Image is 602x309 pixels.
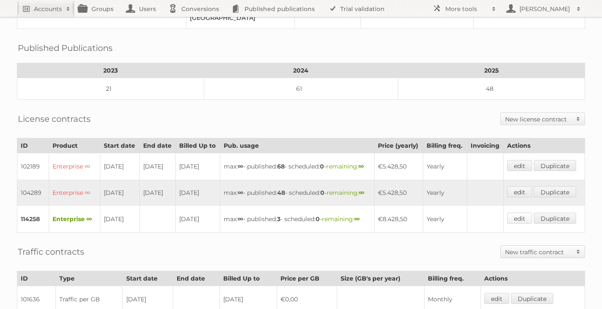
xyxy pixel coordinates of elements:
[17,78,204,100] td: 21
[220,180,375,206] td: max: - published: - scheduled: -
[173,271,220,286] th: End date
[139,153,176,180] td: [DATE]
[467,138,504,153] th: Invoicing
[517,5,572,13] h2: [PERSON_NAME]
[220,138,375,153] th: Pub. usage
[423,153,467,180] td: Yearly
[505,248,572,256] h2: New traffic contract
[484,293,509,304] a: edit
[204,63,398,78] th: 2024
[375,153,423,180] td: €5.428,50
[534,186,576,197] a: Duplicate
[220,153,375,180] td: max: - published: - scheduled: -
[507,186,532,197] a: edit
[375,206,423,233] td: €8.428,50
[320,163,324,170] strong: 0
[49,180,100,206] td: Enterprise ∞
[190,14,288,22] div: [GEOGRAPHIC_DATA]
[238,163,243,170] strong: ∞
[507,213,532,224] a: edit
[17,63,204,78] th: 2023
[354,215,360,223] strong: ∞
[100,206,139,233] td: [DATE]
[501,113,585,125] a: New license contract
[17,138,49,153] th: ID
[423,206,467,233] td: Yearly
[176,138,220,153] th: Billed Up to
[277,271,337,286] th: Price per GB
[204,78,398,100] td: 61
[18,112,91,125] h2: License contracts
[316,215,320,223] strong: 0
[123,271,173,286] th: Start date
[176,180,220,206] td: [DATE]
[277,215,280,223] strong: 3
[18,245,84,258] h2: Traffic contracts
[375,180,423,206] td: €5.428,50
[277,189,285,197] strong: 48
[176,206,220,233] td: [DATE]
[504,138,585,153] th: Actions
[49,206,100,233] td: Enterprise ∞
[398,63,585,78] th: 2025
[176,153,220,180] td: [DATE]
[507,160,532,171] a: edit
[17,271,56,286] th: ID
[322,215,360,223] span: remaining:
[505,115,572,124] h2: New license contract
[238,215,243,223] strong: ∞
[139,180,176,206] td: [DATE]
[424,271,481,286] th: Billing freq.
[423,180,467,206] td: Yearly
[17,153,49,180] td: 102189
[534,213,576,224] a: Duplicate
[49,153,100,180] td: Enterprise ∞
[398,78,585,100] td: 48
[572,246,585,258] span: Toggle
[534,160,576,171] a: Duplicate
[220,206,375,233] td: max: - published: - scheduled: -
[100,138,139,153] th: Start date
[277,163,285,170] strong: 68
[56,271,123,286] th: Type
[511,293,553,304] a: Duplicate
[337,271,424,286] th: Size (GB's per year)
[326,163,364,170] span: remaining:
[445,5,488,13] h2: More tools
[358,163,364,170] strong: ∞
[327,189,364,197] span: remaining:
[219,271,277,286] th: Billed Up to
[375,138,423,153] th: Price (yearly)
[18,42,113,54] h2: Published Publications
[100,180,139,206] td: [DATE]
[572,113,585,125] span: Toggle
[359,189,364,197] strong: ∞
[139,138,176,153] th: End date
[238,189,243,197] strong: ∞
[501,246,585,258] a: New traffic contract
[49,138,100,153] th: Product
[17,180,49,206] td: 104289
[423,138,467,153] th: Billing freq.
[481,271,585,286] th: Actions
[34,5,62,13] h2: Accounts
[17,206,49,233] td: 114258
[320,189,325,197] strong: 0
[100,153,139,180] td: [DATE]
